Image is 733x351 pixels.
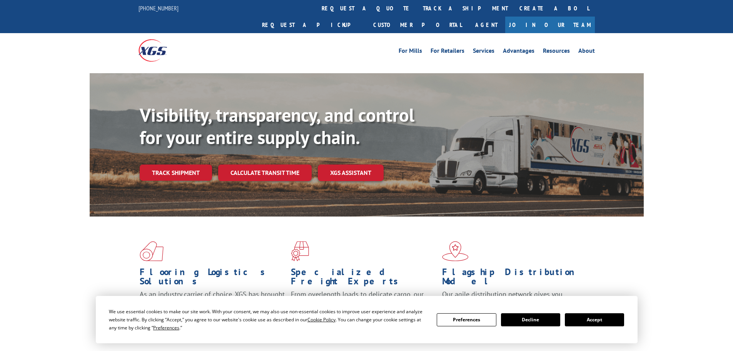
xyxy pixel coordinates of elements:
[140,290,285,317] span: As an industry carrier of choice, XGS has brought innovation and dedication to flooring logistics...
[501,313,560,326] button: Decline
[442,267,588,290] h1: Flagship Distribution Model
[399,48,422,56] a: For Mills
[256,17,367,33] a: Request a pickup
[139,4,179,12] a: [PHONE_NUMBER]
[578,48,595,56] a: About
[96,296,638,343] div: Cookie Consent Prompt
[431,48,464,56] a: For Retailers
[140,267,285,290] h1: Flooring Logistics Solutions
[291,241,309,261] img: xgs-icon-focused-on-flooring-red
[442,290,584,308] span: Our agile distribution network gives you nationwide inventory management on demand.
[565,313,624,326] button: Accept
[367,17,468,33] a: Customer Portal
[442,241,469,261] img: xgs-icon-flagship-distribution-model-red
[505,17,595,33] a: Join Our Team
[291,290,436,324] p: From overlength loads to delicate cargo, our experienced staff knows the best way to move your fr...
[291,267,436,290] h1: Specialized Freight Experts
[503,48,534,56] a: Advantages
[318,165,384,181] a: XGS ASSISTANT
[218,165,312,181] a: Calculate transit time
[140,165,212,181] a: Track shipment
[140,241,164,261] img: xgs-icon-total-supply-chain-intelligence-red
[140,103,414,149] b: Visibility, transparency, and control for your entire supply chain.
[307,316,336,323] span: Cookie Policy
[153,324,179,331] span: Preferences
[437,313,496,326] button: Preferences
[468,17,505,33] a: Agent
[543,48,570,56] a: Resources
[109,307,427,332] div: We use essential cookies to make our site work. With your consent, we may also use non-essential ...
[473,48,494,56] a: Services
